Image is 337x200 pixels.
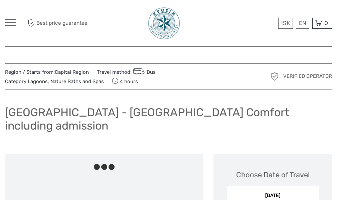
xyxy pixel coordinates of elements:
[148,7,180,40] img: 48-093e29fa-b2a2-476f-8fe8-72743a87ce49_logo_big.jpg
[283,73,332,80] span: Verified Operator
[132,69,156,75] a: Bus
[5,78,104,85] span: Category:
[227,192,319,199] div: [DATE]
[323,20,329,26] span: 0
[55,69,89,75] a: Capital Region
[97,67,156,76] span: Travel method:
[5,106,332,133] h1: [GEOGRAPHIC_DATA] - [GEOGRAPHIC_DATA] Comfort including admission
[236,170,310,180] div: Choose Date of Travel
[26,18,88,29] span: Best price guarantee
[5,69,89,76] span: Region / Starts from:
[281,20,290,26] span: ISK
[269,71,280,82] img: verified_operator_grey_128.png
[112,76,138,86] span: 4 hours
[28,78,104,84] a: Lagoons, Nature Baths and Spas
[296,18,309,29] div: EN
